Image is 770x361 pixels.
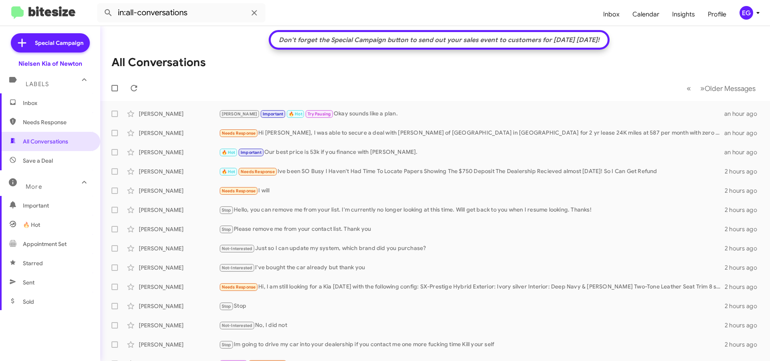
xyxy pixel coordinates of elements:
[740,6,753,20] div: EG
[222,150,235,155] span: 🔥 Hot
[725,264,764,272] div: 2 hours ago
[725,206,764,214] div: 2 hours ago
[241,169,275,174] span: Needs Response
[219,321,725,330] div: No, I did not
[725,225,764,233] div: 2 hours ago
[724,110,764,118] div: an hour ago
[597,3,626,26] a: Inbox
[687,83,691,93] span: «
[219,109,724,119] div: Okay sounds like a plan.
[219,302,725,311] div: Stop
[26,81,49,88] span: Labels
[222,323,253,328] span: Not-Interested
[222,265,253,270] span: Not-Interested
[222,111,257,117] span: [PERSON_NAME]
[139,341,219,349] div: [PERSON_NAME]
[139,264,219,272] div: [PERSON_NAME]
[626,3,666,26] a: Calendar
[263,111,284,117] span: Important
[289,111,302,117] span: 🔥 Hot
[139,148,219,156] div: [PERSON_NAME]
[725,244,764,252] div: 2 hours ago
[219,340,725,349] div: Im going to drive my car into your dealership if you contact me one more fucking time Kill your self
[23,278,34,286] span: Sent
[139,167,219,175] div: [PERSON_NAME]
[733,6,761,20] button: EG
[139,302,219,310] div: [PERSON_NAME]
[219,282,725,292] div: Hi, I am still looking for a Kia [DATE] with the following config: SX-Prestige Hybrid Exterior: I...
[724,129,764,137] div: an hour ago
[682,80,696,97] button: Previous
[222,208,231,213] span: Stop
[139,206,219,214] div: [PERSON_NAME]
[682,80,760,97] nav: Page navigation example
[35,39,83,47] span: Special Campaign
[666,3,701,26] a: Insights
[23,240,67,248] span: Appointment Set
[725,167,764,175] div: 2 hours ago
[241,150,261,155] span: Important
[111,56,206,69] h1: All Conversations
[23,157,53,165] span: Save a Deal
[97,3,265,22] input: Search
[23,202,91,210] span: Important
[219,167,725,176] div: Ive been SO Busy I Haven't Had Time To Locate Papers Showing The $750 Deposit The Dealership Reci...
[23,259,43,267] span: Starred
[219,244,725,253] div: Just so I can update my system, which brand did you purchase?
[219,148,724,157] div: Our best price is 53k if you finance with [PERSON_NAME].
[724,148,764,156] div: an hour ago
[222,188,256,194] span: Needs Response
[308,111,331,117] span: Try Pausing
[705,84,756,93] span: Older Messages
[725,283,764,291] div: 2 hours ago
[139,244,219,252] div: [PERSON_NAME]
[23,221,40,229] span: 🔥 Hot
[725,302,764,310] div: 2 hours ago
[222,284,256,290] span: Needs Response
[139,110,219,118] div: [PERSON_NAME]
[139,321,219,329] div: [PERSON_NAME]
[219,263,725,272] div: I've bought the car already but thank you
[222,304,231,309] span: Stop
[701,3,733,26] a: Profile
[222,227,231,232] span: Stop
[139,225,219,233] div: [PERSON_NAME]
[139,283,219,291] div: [PERSON_NAME]
[219,129,724,138] div: Hi [PERSON_NAME], I was able to secure a deal with [PERSON_NAME] of [GEOGRAPHIC_DATA] in [GEOGRAP...
[275,36,604,44] div: Don't forget the Special Campaign button to send out your sales event to customers for [DATE] [DA...
[219,206,725,215] div: Hello, you can remove me from your list. I'm currently no longer looking at this time. Will get b...
[219,186,725,196] div: I will
[222,342,231,347] span: Stop
[139,187,219,195] div: [PERSON_NAME]
[222,131,256,136] span: Needs Response
[23,298,34,306] span: Sold
[695,80,760,97] button: Next
[23,137,68,145] span: All Conversations
[222,169,235,174] span: 🔥 Hot
[18,60,82,68] div: Nielsen Kia of Newton
[139,129,219,137] div: [PERSON_NAME]
[23,118,91,126] span: Needs Response
[219,225,725,234] div: Please remove me from your contact list. Thank you
[725,321,764,329] div: 2 hours ago
[26,183,42,190] span: More
[11,33,90,52] a: Special Campaign
[725,341,764,349] div: 2 hours ago
[23,99,91,107] span: Inbox
[222,246,253,251] span: Not-Interested
[700,83,705,93] span: »
[725,187,764,195] div: 2 hours ago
